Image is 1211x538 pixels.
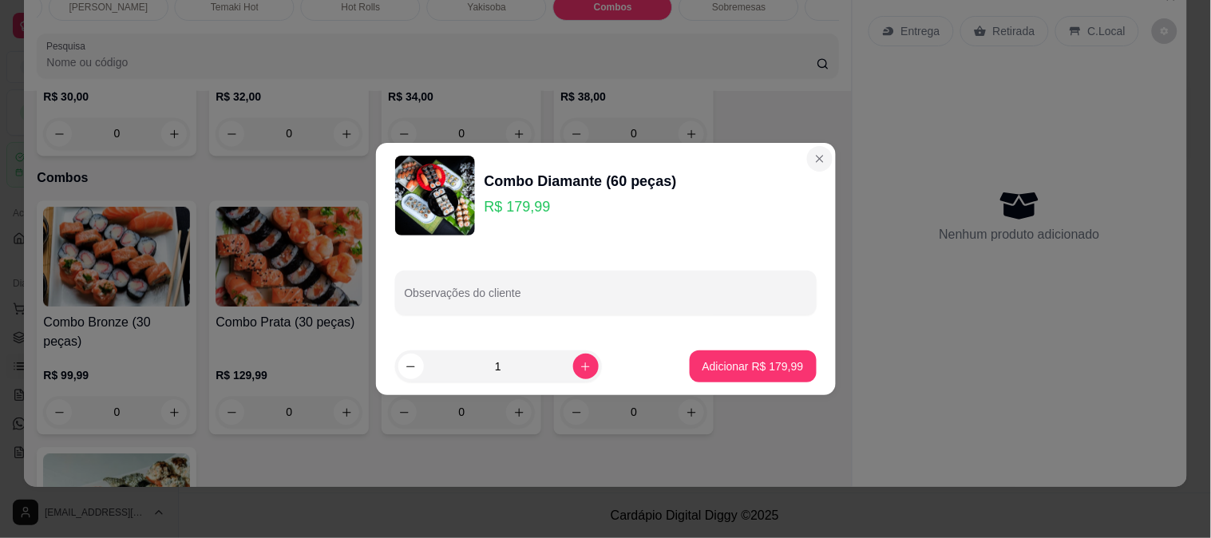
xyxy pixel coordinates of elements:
button: decrease-product-quantity [398,354,424,379]
div: Combo Diamante (60 peças) [485,170,677,192]
p: Adicionar R$ 179,99 [702,358,804,374]
p: R$ 179,99 [485,196,677,218]
button: increase-product-quantity [573,354,599,379]
button: Adicionar R$ 179,99 [690,350,817,382]
input: Observações do cliente [405,291,807,307]
button: Close [807,146,833,172]
img: product-image [395,156,475,235]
